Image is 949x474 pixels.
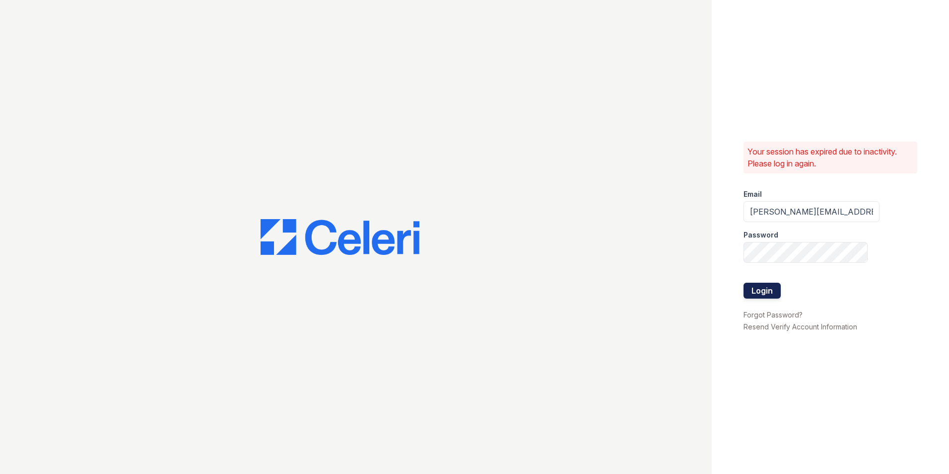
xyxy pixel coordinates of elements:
[744,322,857,331] a: Resend Verify Account Information
[744,230,778,240] label: Password
[744,283,781,299] button: Login
[261,219,419,255] img: CE_Logo_Blue-a8612792a0a2168367f1c8372b55b34899dd931a85d93a1a3d3e32e68fde9ad4.png
[744,311,803,319] a: Forgot Password?
[744,189,762,199] label: Email
[747,146,913,169] p: Your session has expired due to inactivity. Please log in again.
